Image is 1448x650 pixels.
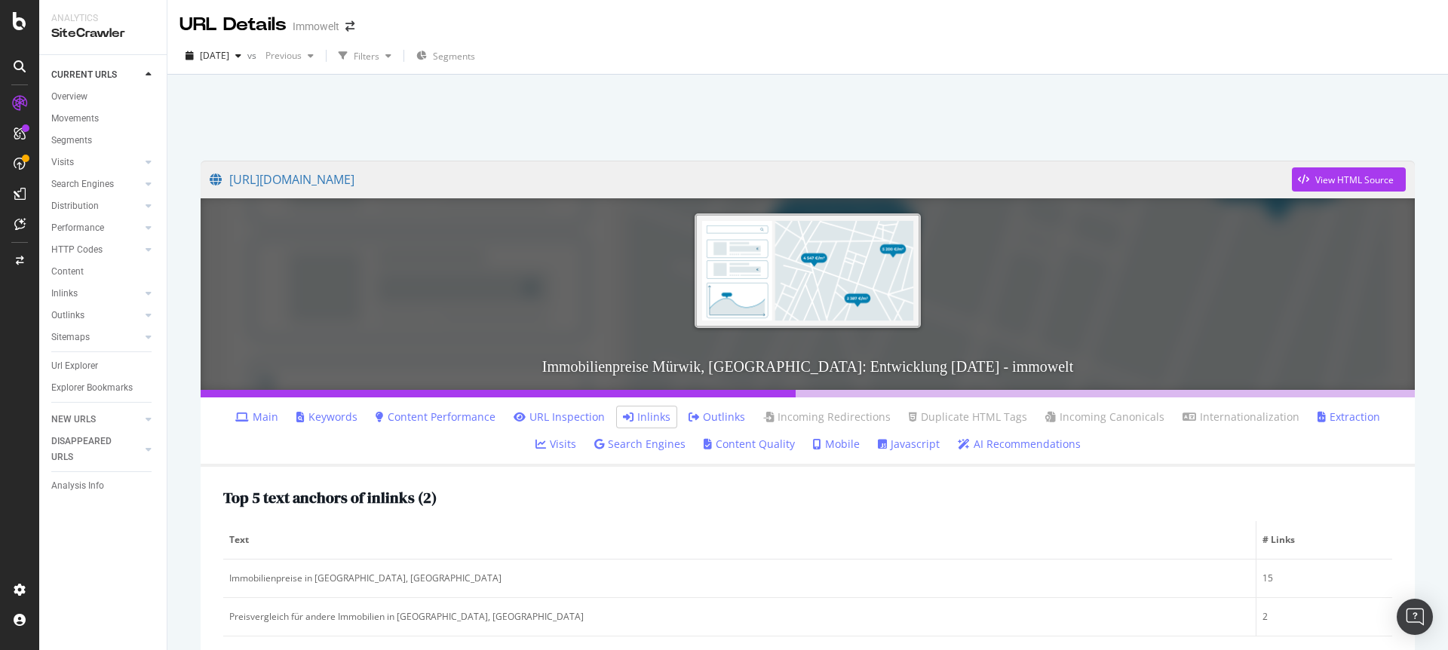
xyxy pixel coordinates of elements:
span: # Links [1262,533,1382,547]
a: Inlinks [623,409,670,425]
a: Performance [51,220,141,236]
div: Explorer Bookmarks [51,380,133,396]
span: Previous [259,49,302,62]
a: [URL][DOMAIN_NAME] [210,161,1292,198]
div: View HTML Source [1315,173,1394,186]
a: Search Engines [594,437,686,452]
div: Filters [354,50,379,63]
a: Internationalization [1183,409,1299,425]
div: Movements [51,111,99,127]
div: DISAPPEARED URLS [51,434,127,465]
a: Outlinks [689,409,745,425]
div: Analysis Info [51,478,104,494]
div: Url Explorer [51,358,98,374]
span: Segments [433,50,475,63]
a: Incoming Canonicals [1045,409,1164,425]
a: AI Recommendations [958,437,1081,452]
button: Filters [333,44,397,68]
a: Keywords [296,409,357,425]
a: Analysis Info [51,478,156,494]
div: URL Details [179,12,287,38]
span: 2025 Sep. 12th [200,49,229,62]
div: Overview [51,89,87,105]
a: DISAPPEARED URLS [51,434,141,465]
a: Duplicate HTML Tags [909,409,1027,425]
div: NEW URLS [51,412,96,428]
div: Visits [51,155,74,170]
a: HTTP Codes [51,242,141,258]
div: arrow-right-arrow-left [345,21,354,32]
a: Overview [51,89,156,105]
a: CURRENT URLS [51,67,141,83]
div: Sitemaps [51,330,90,345]
img: Immobilienpreise Mürwik, Flensburg: Entwicklung September 2025 - immowelt [695,213,921,328]
button: Previous [259,44,320,68]
div: 15 [1262,572,1386,585]
button: View HTML Source [1292,167,1406,192]
div: Performance [51,220,104,236]
a: NEW URLS [51,412,141,428]
div: Outlinks [51,308,84,323]
div: SiteCrawler [51,25,155,42]
div: Content [51,264,84,280]
button: [DATE] [179,44,247,68]
a: Content Quality [704,437,795,452]
div: Analytics [51,12,155,25]
h3: Immobilienpreise Mürwik, [GEOGRAPHIC_DATA]: Entwicklung [DATE] - immowelt [201,343,1415,390]
div: Segments [51,133,92,149]
a: Content Performance [376,409,495,425]
a: Mobile [813,437,860,452]
a: Main [235,409,278,425]
h2: Top 5 text anchors of inlinks ( 2 ) [223,489,437,506]
a: Outlinks [51,308,141,323]
div: 2 [1262,610,1386,624]
a: Url Explorer [51,358,156,374]
a: Extraction [1318,409,1380,425]
span: Text [229,533,1246,547]
a: Visits [535,437,576,452]
div: Immobilienpreise in [GEOGRAPHIC_DATA], [GEOGRAPHIC_DATA] [229,572,1250,585]
div: Distribution [51,198,99,214]
div: Preisvergleich für andere Immobilien in [GEOGRAPHIC_DATA], [GEOGRAPHIC_DATA] [229,610,1250,624]
a: Javascript [878,437,940,452]
div: Inlinks [51,286,78,302]
a: Sitemaps [51,330,141,345]
div: Search Engines [51,176,114,192]
a: Search Engines [51,176,141,192]
a: Incoming Redirections [763,409,891,425]
div: HTTP Codes [51,242,103,258]
a: Inlinks [51,286,141,302]
button: Segments [410,44,481,68]
a: Content [51,264,156,280]
div: Immowelt [293,19,339,34]
a: Segments [51,133,156,149]
a: Movements [51,111,156,127]
span: vs [247,49,259,62]
a: Distribution [51,198,141,214]
div: Open Intercom Messenger [1397,599,1433,635]
div: CURRENT URLS [51,67,117,83]
a: URL Inspection [514,409,605,425]
a: Visits [51,155,141,170]
a: Explorer Bookmarks [51,380,156,396]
